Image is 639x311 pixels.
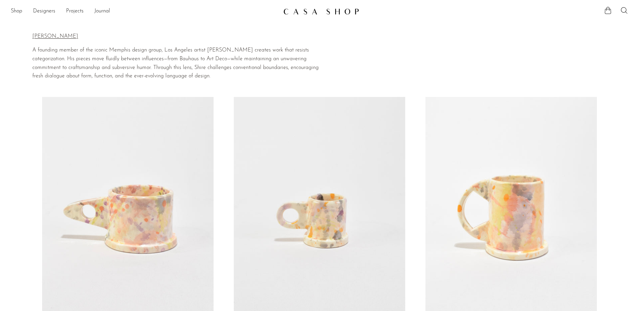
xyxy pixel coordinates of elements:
a: Projects [66,7,84,16]
nav: Desktop navigation [11,6,278,17]
p: A founding member of the iconic Memphis design group, Los Angeles artist [PERSON_NAME] creates wo... [32,46,320,80]
a: Designers [33,7,55,16]
ul: NEW HEADER MENU [11,6,278,17]
a: Shop [11,7,22,16]
a: Journal [94,7,110,16]
p: [PERSON_NAME] [32,32,320,41]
